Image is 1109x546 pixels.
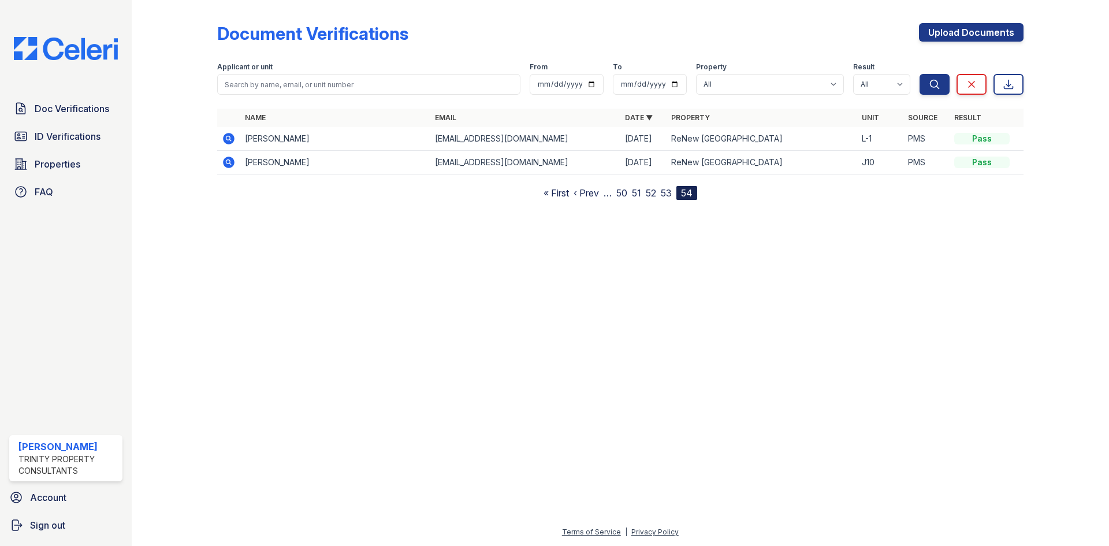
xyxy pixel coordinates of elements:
span: Doc Verifications [35,102,109,116]
td: ReNew [GEOGRAPHIC_DATA] [667,127,857,151]
a: Source [908,113,937,122]
td: PMS [903,127,950,151]
a: Unit [862,113,879,122]
a: ID Verifications [9,125,122,148]
div: 54 [676,186,697,200]
a: 51 [632,187,641,199]
a: Name [245,113,266,122]
span: Sign out [30,518,65,532]
a: ‹ Prev [574,187,599,199]
td: [PERSON_NAME] [240,127,430,151]
label: To [613,62,622,72]
label: Applicant or unit [217,62,273,72]
a: 50 [616,187,627,199]
a: Privacy Policy [631,528,679,536]
div: Pass [954,157,1010,168]
div: | [625,528,627,536]
a: Terms of Service [562,528,621,536]
a: 53 [661,187,672,199]
td: J10 [857,151,903,174]
td: [EMAIL_ADDRESS][DOMAIN_NAME] [430,127,620,151]
span: FAQ [35,185,53,199]
div: Document Verifications [217,23,408,44]
a: FAQ [9,180,122,203]
a: Upload Documents [919,23,1024,42]
a: 52 [646,187,656,199]
div: Pass [954,133,1010,144]
span: Properties [35,157,80,171]
td: [DATE] [620,151,667,174]
label: From [530,62,548,72]
a: Properties [9,153,122,176]
a: Date ▼ [625,113,653,122]
a: Email [435,113,456,122]
label: Property [696,62,727,72]
span: Account [30,491,66,504]
a: Doc Verifications [9,97,122,120]
a: Sign out [5,514,127,537]
td: L-1 [857,127,903,151]
input: Search by name, email, or unit number [217,74,520,95]
label: Result [853,62,874,72]
div: [PERSON_NAME] [18,440,118,454]
a: Result [954,113,981,122]
td: PMS [903,151,950,174]
td: [DATE] [620,127,667,151]
div: Trinity Property Consultants [18,454,118,477]
a: « First [544,187,569,199]
a: Account [5,486,127,509]
span: … [604,186,612,200]
td: ReNew [GEOGRAPHIC_DATA] [667,151,857,174]
span: ID Verifications [35,129,101,143]
img: CE_Logo_Blue-a8612792a0a2168367f1c8372b55b34899dd931a85d93a1a3d3e32e68fde9ad4.png [5,37,127,60]
a: Property [671,113,710,122]
td: [PERSON_NAME] [240,151,430,174]
td: [EMAIL_ADDRESS][DOMAIN_NAME] [430,151,620,174]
